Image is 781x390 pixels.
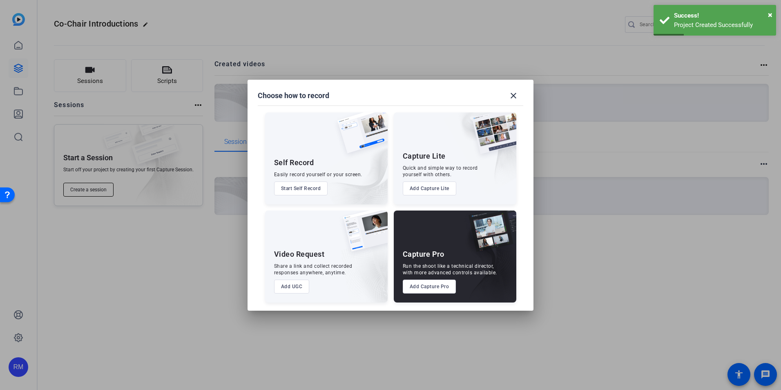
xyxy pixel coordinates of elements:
[509,91,518,101] mat-icon: close
[274,171,362,178] div: Easily record yourself or your screen.
[340,236,388,303] img: embarkstudio-ugc-content.png
[443,112,516,194] img: embarkstudio-capture-lite.png
[403,182,456,195] button: Add Capture Lite
[274,158,314,168] div: Self Record
[274,182,328,195] button: Start Self Record
[674,11,770,20] div: Success!
[768,9,772,21] button: Close
[274,249,325,259] div: Video Request
[403,249,444,259] div: Capture Pro
[403,165,478,178] div: Quick and simple way to record yourself with others.
[274,280,310,294] button: Add UGC
[456,221,516,303] img: embarkstudio-capture-pro.png
[403,151,446,161] div: Capture Lite
[768,10,772,20] span: ×
[274,263,353,276] div: Share a link and collect recorded responses anywhere, anytime.
[317,130,388,204] img: embarkstudio-self-record.png
[466,112,516,162] img: capture-lite.png
[258,91,329,101] h1: Choose how to record
[674,20,770,30] div: Project Created Successfully
[462,211,516,260] img: capture-pro.png
[403,263,497,276] div: Run the shoot like a technical director, with more advanced controls available.
[337,211,388,260] img: ugc-content.png
[331,112,388,161] img: self-record.png
[403,280,456,294] button: Add Capture Pro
